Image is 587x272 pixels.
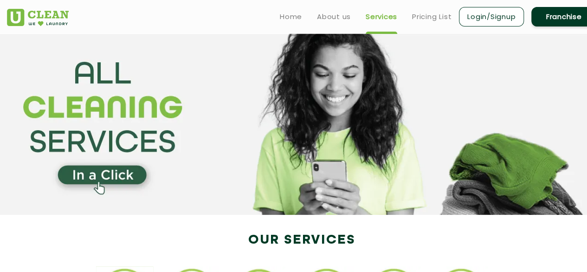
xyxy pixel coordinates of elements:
[366,11,397,22] a: Services
[459,7,524,27] a: Login/Signup
[412,11,452,22] a: Pricing List
[317,11,351,22] a: About us
[280,11,302,22] a: Home
[7,9,69,26] img: UClean Laundry and Dry Cleaning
